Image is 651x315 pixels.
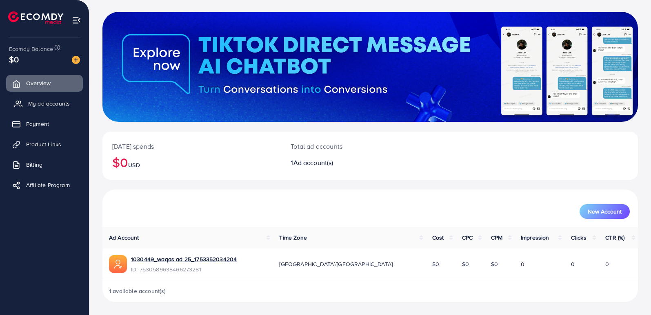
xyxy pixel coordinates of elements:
span: Billing [26,161,42,169]
span: USD [128,161,140,169]
span: Product Links [26,140,61,148]
img: image [72,56,80,64]
h2: 1 [291,159,405,167]
span: CPC [462,233,473,242]
button: New Account [580,204,630,219]
span: Payment [26,120,49,128]
span: $0 [9,53,19,65]
span: CPM [491,233,502,242]
a: My ad accounts [6,95,83,112]
span: Cost [432,233,444,242]
span: Ecomdy Balance [9,45,53,53]
img: ic-ads-acc.e4c84228.svg [109,255,127,273]
span: 0 [605,260,609,268]
img: menu [72,15,81,25]
span: ID: 7530589638466273281 [131,265,237,273]
span: Ad account(s) [293,158,333,167]
a: Overview [6,75,83,91]
span: 1 available account(s) [109,287,166,295]
h2: $0 [112,154,271,170]
span: 0 [571,260,575,268]
a: Affiliate Program [6,177,83,193]
span: CTR (%) [605,233,624,242]
span: $0 [462,260,469,268]
span: Impression [521,233,549,242]
p: [DATE] spends [112,141,271,151]
span: Affiliate Program [26,181,70,189]
span: New Account [588,209,622,214]
span: My ad accounts [28,99,70,108]
span: $0 [491,260,498,268]
span: $0 [432,260,439,268]
iframe: Chat [616,278,645,309]
span: Time Zone [279,233,307,242]
a: Payment [6,116,83,132]
a: 1030449_waqas ad 25_1753352034204 [131,255,237,263]
a: Product Links [6,136,83,152]
span: Ad Account [109,233,139,242]
span: Clicks [571,233,587,242]
img: logo [8,11,63,24]
a: Billing [6,156,83,173]
span: 0 [521,260,524,268]
span: Overview [26,79,51,87]
span: [GEOGRAPHIC_DATA]/[GEOGRAPHIC_DATA] [279,260,393,268]
p: Total ad accounts [291,141,405,151]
